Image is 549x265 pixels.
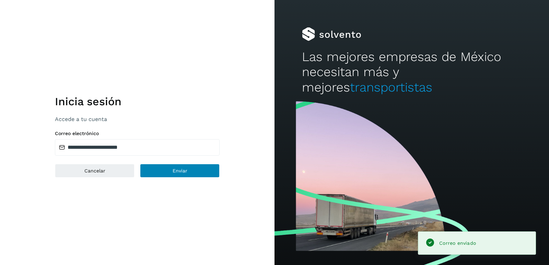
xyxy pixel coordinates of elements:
[302,49,522,95] h2: Las mejores empresas de México necesitan más y mejores
[55,164,135,178] button: Cancelar
[350,80,432,95] span: transportistas
[84,168,105,173] span: Cancelar
[140,164,220,178] button: Enviar
[173,168,187,173] span: Enviar
[55,131,220,136] label: Correo electrónico
[55,95,220,108] h1: Inicia sesión
[439,240,476,246] span: Correo enviado
[55,116,220,122] p: Accede a tu cuenta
